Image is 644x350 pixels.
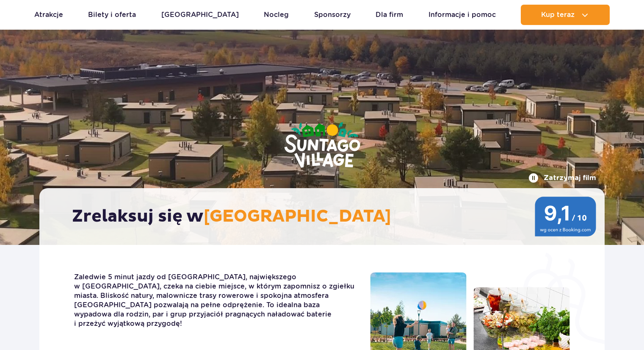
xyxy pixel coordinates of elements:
button: Kup teraz [521,5,610,25]
span: [GEOGRAPHIC_DATA] [204,206,391,227]
a: Informacje i pomoc [428,5,496,25]
img: Suntago Village [250,89,394,203]
p: Zaledwie 5 minut jazdy od [GEOGRAPHIC_DATA], największego w [GEOGRAPHIC_DATA], czeka na ciebie mi... [74,272,357,328]
a: Dla firm [376,5,403,25]
h2: Zrelaksuj się w [72,206,580,227]
span: Kup teraz [541,11,575,19]
a: [GEOGRAPHIC_DATA] [161,5,239,25]
a: Atrakcje [34,5,63,25]
img: 9,1/10 wg ocen z Booking.com [535,197,596,236]
a: Nocleg [264,5,289,25]
a: Bilety i oferta [88,5,136,25]
button: Zatrzymaj film [528,173,596,183]
a: Sponsorzy [314,5,351,25]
